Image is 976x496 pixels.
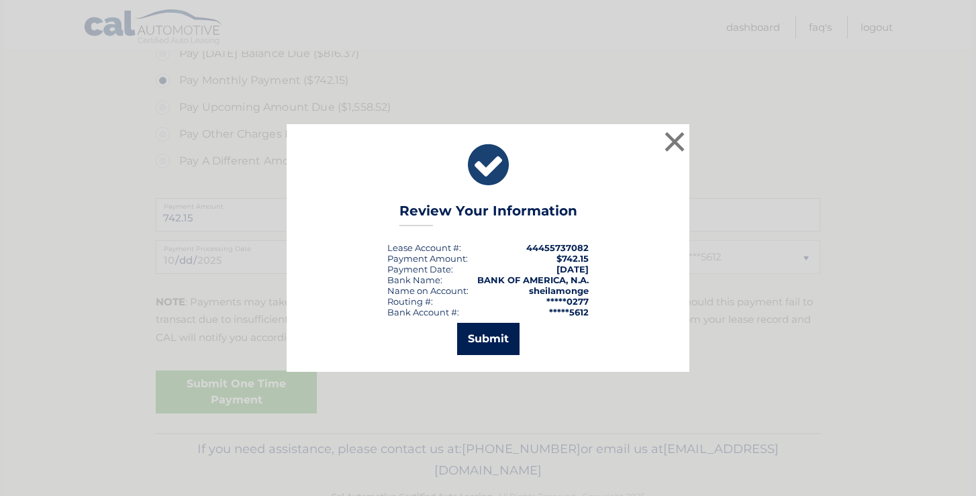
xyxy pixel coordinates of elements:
div: Name on Account: [387,285,469,296]
div: Routing #: [387,296,433,307]
strong: 44455737082 [526,242,589,253]
button: Submit [457,323,520,355]
div: Bank Account #: [387,307,459,317]
button: × [661,128,688,155]
h3: Review Your Information [399,203,577,226]
strong: BANK OF AMERICA, N.A. [477,275,589,285]
div: Lease Account #: [387,242,461,253]
span: $742.15 [556,253,589,264]
div: Bank Name: [387,275,442,285]
div: Payment Amount: [387,253,468,264]
span: Payment Date [387,264,451,275]
span: [DATE] [556,264,589,275]
strong: sheilamonge [529,285,589,296]
div: : [387,264,453,275]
